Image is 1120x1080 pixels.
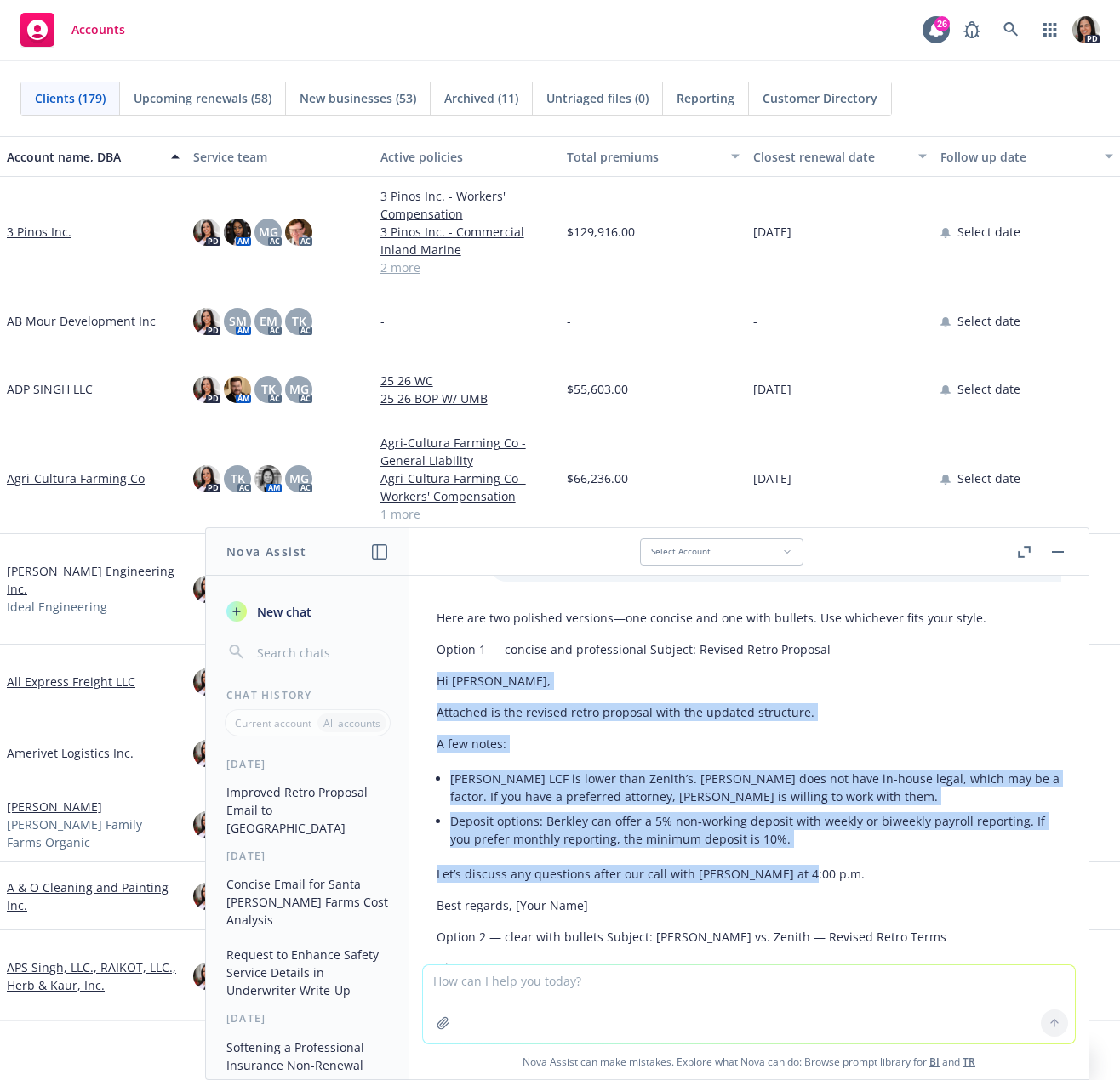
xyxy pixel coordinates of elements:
a: 2 more [380,259,553,276]
img: photo [193,883,220,910]
button: Select Account [640,538,803,566]
a: APS Singh, LLC., RAIKOT, LLC., Herb & Kaur, Inc. [7,958,180,994]
a: ADP SINGH LLC [7,380,93,398]
p: Option 2 — clear with bullets Subject: [PERSON_NAME] vs. Zenith — Revised Retro Terms [437,928,1061,946]
li: Deposit options: Berkley can offer a 5% non‑working deposit with weekly or biweekly payroll repor... [450,809,1061,851]
span: $55,603.00 [567,380,628,398]
span: Upcoming renewals (58) [134,89,271,107]
button: Active policies [374,136,560,177]
div: [DATE] [206,757,409,771]
span: [DATE] [753,380,791,398]
a: [PERSON_NAME] [7,798,102,816]
span: Select date [957,469,1020,487]
span: Reporting [677,89,734,107]
button: Service team [186,136,373,177]
div: Closest renewal date [753,148,907,166]
span: [DATE] [753,223,791,241]
p: Best regards, [Your Name] [437,896,1061,914]
button: Total premiums [560,136,746,177]
a: Agri-Cultura Farming Co - General Liability [380,434,553,469]
span: [DATE] [753,469,791,487]
li: [PERSON_NAME] LCF is lower than Zenith’s. [PERSON_NAME] does not have in-house legal, which may b... [450,766,1061,809]
div: 26 [934,16,950,31]
span: Clients (179) [35,89,106,107]
img: photo [224,376,251,403]
p: A few notes: [437,735,1061,753]
img: photo [285,219,312,246]
button: Request to Enhance Safety Service Details in Underwriter Write-Up [220,941,396,1004]
a: BI [929,1054,940,1069]
img: photo [1072,16,1100,43]
img: photo [193,219,220,246]
a: Search [994,13,1028,47]
span: TK [231,469,245,487]
p: Attached is the revised retro proposal with the updated structure. [437,703,1061,721]
p: Hi [PERSON_NAME], [437,672,1061,690]
span: Nova Assist can make mistakes. Explore what Nova can do: Browse prompt library for and [416,1044,1082,1079]
a: TR [963,1054,975,1069]
a: Switch app [1033,13,1067,47]
button: Closest renewal date [746,136,933,177]
h1: Nova Assist [226,543,306,560]
span: TK [292,312,306,330]
img: photo [193,668,220,696]
button: New chat [220,596,396,627]
a: 1 more [380,505,553,523]
span: New chat [254,603,311,621]
a: AB Mour Development Inc [7,312,156,330]
span: TK [261,380,276,398]
a: All Express Freight LLC [7,673,135,691]
a: 3 Pinos Inc. - Workers' Compensation [380,187,553,223]
div: Account name, DBA [7,148,161,166]
button: Concise Email for Santa [PERSON_NAME] Farms Cost Analysis [220,870,396,934]
a: Accounts [14,6,132,54]
img: photo [193,963,220,990]
img: photo [193,376,220,403]
div: [DATE] [206,1011,409,1026]
span: Select date [957,312,1020,330]
span: Select date [957,380,1020,398]
span: - [753,312,757,330]
p: Hi [PERSON_NAME], [437,959,1061,977]
span: MG [289,469,309,487]
span: $129,916.00 [567,223,635,241]
a: 25 26 WC [380,372,553,389]
p: Option 1 — concise and professional Subject: Revised Retro Proposal [437,640,1061,658]
span: MG [259,223,278,241]
span: Untriaged files (0) [546,89,649,107]
span: Ideal Engineering [7,598,107,616]
img: photo [193,811,220,838]
input: Search chats [254,640,389,664]
img: photo [193,465,220,492]
a: 3 Pinos Inc. [7,223,71,241]
a: Agri-Cultura Farming Co - Workers' Compensation [380,469,553,505]
img: photo [193,576,220,603]
span: - [380,312,385,330]
img: photo [224,219,251,246]
span: SM [229,312,247,330]
p: All accounts [323,716,380,730]
p: Here are two polished versions—one concise and one with bullets. Use whichever fits your style. [437,609,1061,627]
a: Report a Bug [955,13,989,47]
span: EM [260,312,277,330]
div: Total premiums [567,148,721,166]
button: Improved Retro Proposal Email to [GEOGRAPHIC_DATA] [220,778,396,842]
a: 25 26 BOP W/ UMB [380,389,553,407]
span: Select Account [651,546,711,557]
button: Follow up date [934,136,1120,177]
p: Let’s discuss any questions after our call with [PERSON_NAME] at 4:00 p.m. [437,865,1061,883]
div: Active policies [380,148,553,166]
div: Follow up date [940,148,1094,166]
div: [DATE] [206,849,409,863]
img: photo [193,740,220,767]
div: Chat History [206,688,409,702]
div: Service team [193,148,366,166]
span: Accounts [71,23,125,37]
a: Amerivet Logistics Inc. [7,744,134,762]
p: Current account [235,716,311,730]
img: photo [254,465,282,492]
span: - [567,312,571,330]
